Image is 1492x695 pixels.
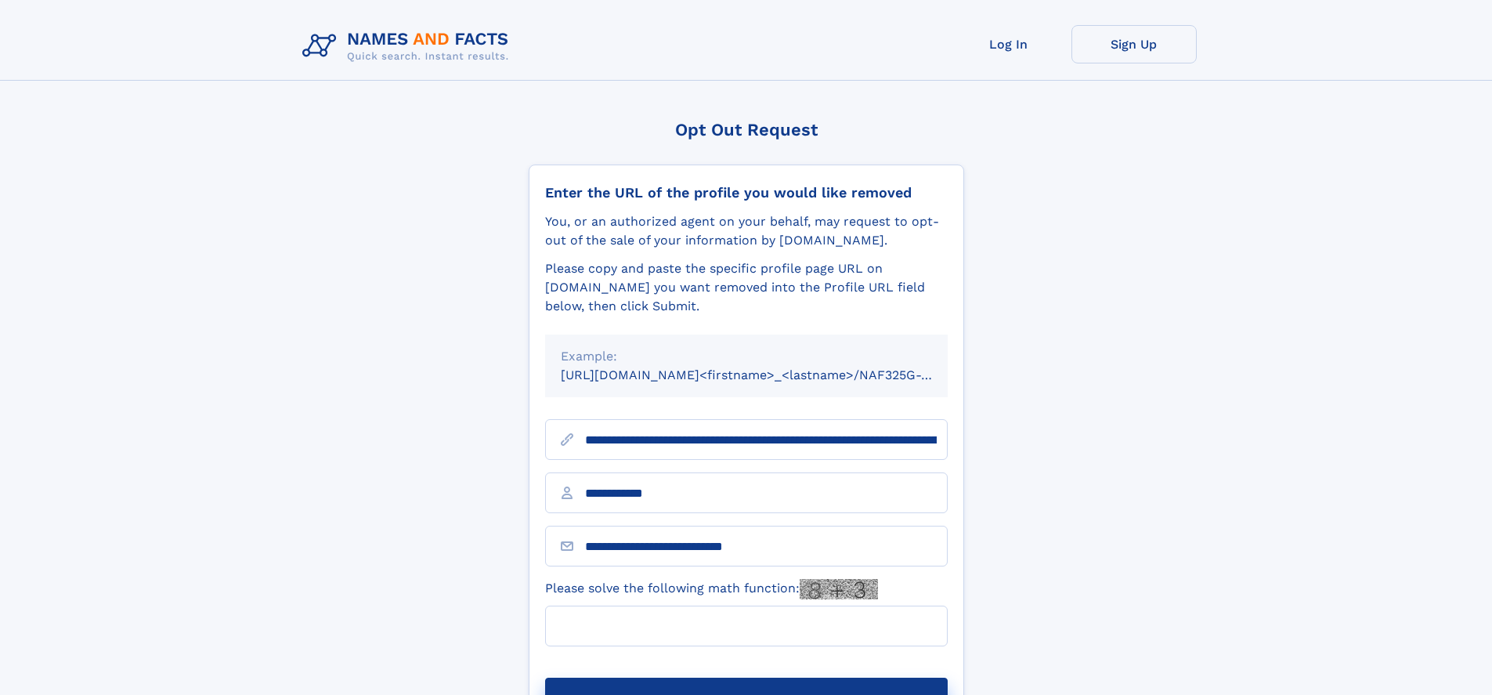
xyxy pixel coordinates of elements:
label: Please solve the following math function: [545,579,878,599]
small: [URL][DOMAIN_NAME]<firstname>_<lastname>/NAF325G-xxxxxxxx [561,367,977,382]
img: Logo Names and Facts [296,25,522,67]
div: Example: [561,347,932,366]
div: Enter the URL of the profile you would like removed [545,184,948,201]
div: You, or an authorized agent on your behalf, may request to opt-out of the sale of your informatio... [545,212,948,250]
div: Please copy and paste the specific profile page URL on [DOMAIN_NAME] you want removed into the Pr... [545,259,948,316]
a: Log In [946,25,1071,63]
a: Sign Up [1071,25,1197,63]
div: Opt Out Request [529,120,964,139]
